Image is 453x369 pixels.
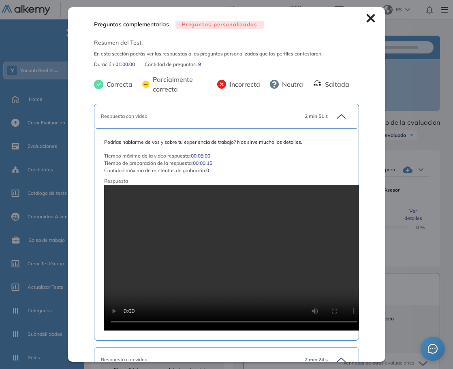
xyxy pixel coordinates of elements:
span: Neutra [279,79,303,89]
span: Preguntas personalizadas [175,21,264,29]
span: 01:00:00 [115,61,135,68]
span: 0 [206,167,209,174]
span: Respuesta [104,177,325,185]
span: Incorrecta [226,79,260,89]
span: En esta sección podrás ver las respuestas a las preguntas personalizadas que los perfiles contest... [94,50,359,58]
span: Cantidad de preguntas: [145,61,198,68]
span: 00:05:00 [191,152,210,160]
span: Cantidad máxima de reintentos de grabación : [104,167,206,174]
div: Respuesta con video [101,356,299,363]
div: Respuesta con video [101,113,299,120]
span: 2 min 51 s [305,113,328,120]
span: Tiempo máximo de la video respuesta : [104,152,191,160]
span: Saltada [322,79,349,89]
span: 00:00:15 [193,160,212,167]
span: Parcialmente correcta [150,75,207,94]
span: message [428,344,438,354]
span: Duración : [94,61,115,68]
span: Podrías hablarme de vos y sobre tu experiencia de trabajo? Nos sirve mucho los detalles. [104,139,349,146]
span: Correcta [103,79,132,89]
span: 2 min 24 s [305,356,328,363]
span: 9 [198,61,201,68]
span: Preguntas complementarias [94,20,169,29]
span: Tiempo de preparación de la respuesta : [104,160,193,167]
span: Resumen del Test: [94,38,359,47]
